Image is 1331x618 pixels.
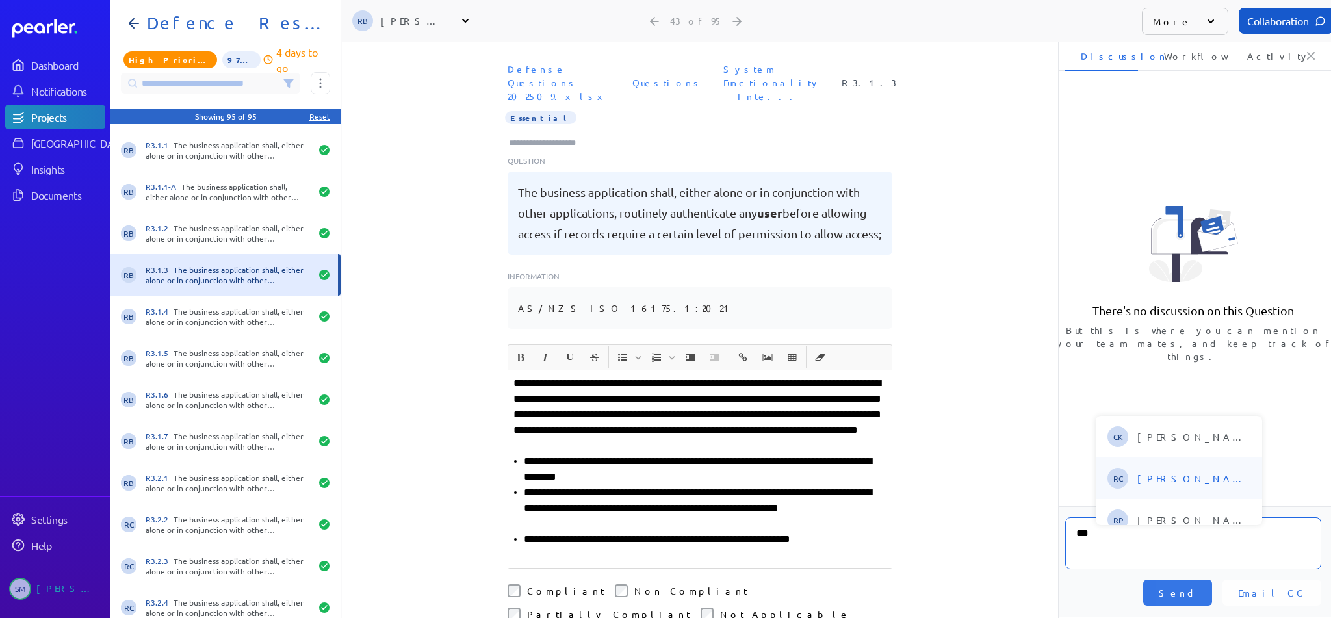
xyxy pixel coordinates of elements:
[121,267,136,283] span: Ryan Baird
[558,346,582,368] span: Underline
[645,346,667,368] button: Insert Ordered List
[5,79,105,103] a: Notifications
[1137,430,1252,443] span: [PERSON_NAME]
[5,105,105,129] a: Projects
[146,431,311,452] div: The business application shall, either alone or in conjunction with other applications, support t...
[757,205,782,220] span: user
[5,131,105,155] a: [GEOGRAPHIC_DATA]
[611,346,643,368] span: Insert Unordered List
[31,539,104,552] div: Help
[121,433,136,449] span: Ryan Baird
[31,58,104,71] div: Dashboard
[1092,303,1294,318] p: There's no discussion on this Question
[146,556,174,566] span: R3.2.3
[121,475,136,491] span: Ryan Baird
[781,346,804,368] span: Insert table
[508,155,892,166] p: Question
[559,346,581,368] button: Underline
[1065,40,1138,71] li: Discussion
[584,346,606,368] button: Strike through
[146,348,174,358] span: R3.1.5
[31,110,104,123] div: Projects
[1159,586,1196,599] span: Send
[121,184,136,200] span: Ryan Baird
[1148,40,1221,71] li: Workflow
[36,578,101,600] div: [PERSON_NAME]
[123,51,217,68] span: Priority
[146,181,311,202] div: The business application shall, either alone or in conjunction with other applications, enable co...
[505,111,576,124] span: Importance Essential
[121,600,136,615] span: Robert Craig
[836,71,901,95] span: Reference Number: R3.1.3
[502,57,617,109] span: Document: Defense Questions 202509.xlsx
[5,508,105,531] a: Settings
[12,19,105,38] a: Dashboard
[146,140,174,150] span: R3.1.1
[1107,509,1128,530] span: Robin Pearler
[146,264,174,275] span: R3.1.3
[1153,15,1191,28] p: More
[732,346,754,368] button: Insert link
[756,346,779,368] span: Insert Image
[146,431,174,441] span: R3.1.7
[809,346,831,368] button: Clear Formatting
[5,534,105,557] a: Help
[146,264,311,285] div: The business application shall, either alone or in conjunction with other applications, routinely...
[781,346,803,368] button: Insert table
[121,309,136,324] span: Ryan Baird
[146,306,311,327] div: The business application shall, either alone or in conjunction with other applications, automatic...
[146,181,181,192] span: R3.1.1-A
[121,350,136,366] span: Ryan Baird
[146,389,174,400] span: R3.1.6
[5,183,105,207] a: Documents
[31,188,104,201] div: Documents
[1232,40,1304,71] li: Activity
[121,392,136,407] span: Ryan Baird
[146,140,311,161] div: The business application shall, either alone or in conjunction with other applications, ensure th...
[31,513,104,526] div: Settings
[276,44,330,75] p: 4 days to go
[534,346,557,368] span: Italic
[718,57,826,109] span: Section: System Functionality - Integrity and maintenance - Records integrity and security
[756,346,779,368] button: Insert Image
[731,346,755,368] span: Insert link
[146,306,174,316] span: R3.1.4
[1137,472,1252,485] span: [PERSON_NAME]
[518,182,882,244] pre: The business application shall, either alone or in conjunction with other applications, routinely...
[508,270,892,282] p: Information
[121,517,136,532] span: Robert Craig
[121,142,136,158] span: Ryan Baird
[5,157,105,181] a: Insights
[31,136,128,149] div: [GEOGRAPHIC_DATA]
[352,10,373,31] span: Ryan Baird
[508,136,588,149] input: Type here to add tags
[1107,426,1128,447] span: Cameron Knight
[1096,416,1262,525] ul: Suggested mentions
[146,348,311,368] div: The business application shall, either alone or in conjunction with other applications, be able t...
[146,472,174,483] span: R3.2.1
[222,51,260,68] span: 97% of Questions Completed
[31,84,104,97] div: Notifications
[146,514,311,535] div: The business application shall, either alone or in conjunction with other applications, be able t...
[527,584,604,597] label: Compliant
[1143,580,1212,606] button: Send
[5,53,105,77] a: Dashboard
[510,346,532,368] button: Bold
[1222,580,1321,606] button: Email CC
[583,346,606,368] span: Strike through
[670,15,723,27] div: 43 of 95
[518,298,734,318] pre: AS/NZS ISO 16175.1:2021
[195,111,257,122] div: Showing 95 of 95
[121,225,136,241] span: Ryan Baird
[634,584,747,597] label: Non Compliant
[5,573,105,605] a: SM[PERSON_NAME]
[146,556,311,576] div: The business application shall, either alone or in conjunction with other applications, be able t...
[146,389,311,410] div: The business application shall, either alone or in conjunction with other applications, capture a...
[534,346,556,368] button: Italic
[612,346,634,368] button: Insert Unordered List
[121,558,136,574] span: Robert Craig
[679,346,701,368] button: Increase Indent
[808,346,832,368] span: Clear Formatting
[627,71,708,95] span: Sheet: Questions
